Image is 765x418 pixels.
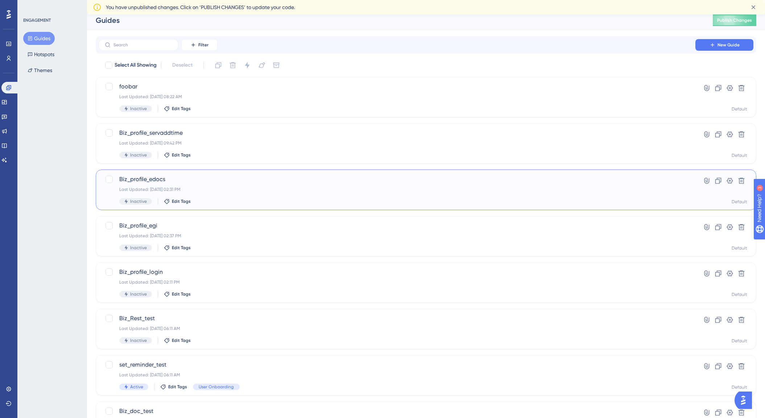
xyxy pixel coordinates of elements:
span: Inactive [130,152,147,158]
button: Hotspots [23,48,59,61]
span: Filter [198,42,208,48]
span: Edit Tags [172,338,191,343]
span: Inactive [130,106,147,112]
span: New Guide [718,42,740,48]
span: Inactive [130,245,147,251]
button: Deselect [166,59,199,72]
span: foobar [119,82,675,91]
button: Filter [181,39,218,51]
button: Guides [23,32,55,45]
button: Edit Tags [160,384,187,390]
span: Active [130,384,143,390]
div: Default [732,338,747,344]
span: Biz_doc_test [119,407,675,415]
iframe: UserGuiding AI Assistant Launcher [735,389,756,411]
button: Publish Changes [713,14,756,26]
span: Inactive [130,198,147,204]
div: Last Updated: [DATE] 08:22 AM [119,94,675,100]
span: You have unpublished changes. Click on ‘PUBLISH CHANGES’ to update your code. [106,3,295,12]
div: Last Updated: [DATE] 06:11 AM [119,326,675,331]
button: New Guide [695,39,753,51]
span: Need Help? [17,2,45,11]
span: Edit Tags [168,384,187,390]
span: Deselect [172,61,193,70]
div: Default [732,106,747,112]
input: Search [113,42,172,47]
div: Guides [96,15,695,25]
button: Edit Tags [164,152,191,158]
span: User Onboarding [199,384,234,390]
span: Edit Tags [172,245,191,251]
span: Edit Tags [172,291,191,297]
div: ENGAGEMENT [23,17,51,23]
span: Edit Tags [172,152,191,158]
div: Default [732,245,747,251]
span: Biz_profile_login [119,268,675,276]
span: Publish Changes [717,17,752,23]
button: Edit Tags [164,291,191,297]
div: Last Updated: [DATE] 02:31 PM [119,187,675,192]
span: Biz_profile_servaddtime [119,129,675,137]
button: Themes [23,64,57,77]
div: Last Updated: [DATE] 02:11 PM [119,279,675,285]
span: Select All Showing [115,61,157,70]
span: Biz_Rest_test [119,314,675,323]
span: Biz_profile_egi [119,221,675,230]
div: Default [732,152,747,158]
span: set_reminder_test [119,360,675,369]
span: Biz_profile_edocs [119,175,675,184]
div: Default [732,292,747,297]
span: Edit Tags [172,106,191,112]
div: Last Updated: [DATE] 09:42 PM [119,140,675,146]
button: Edit Tags [164,198,191,204]
div: Default [732,384,747,390]
div: Last Updated: [DATE] 02:37 PM [119,233,675,239]
button: Edit Tags [164,338,191,343]
button: Edit Tags [164,106,191,112]
span: Inactive [130,338,147,343]
div: Default [732,199,747,205]
span: Edit Tags [172,198,191,204]
div: Last Updated: [DATE] 06:11 AM [119,372,675,378]
div: 3 [50,4,53,9]
span: Inactive [130,291,147,297]
button: Edit Tags [164,245,191,251]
